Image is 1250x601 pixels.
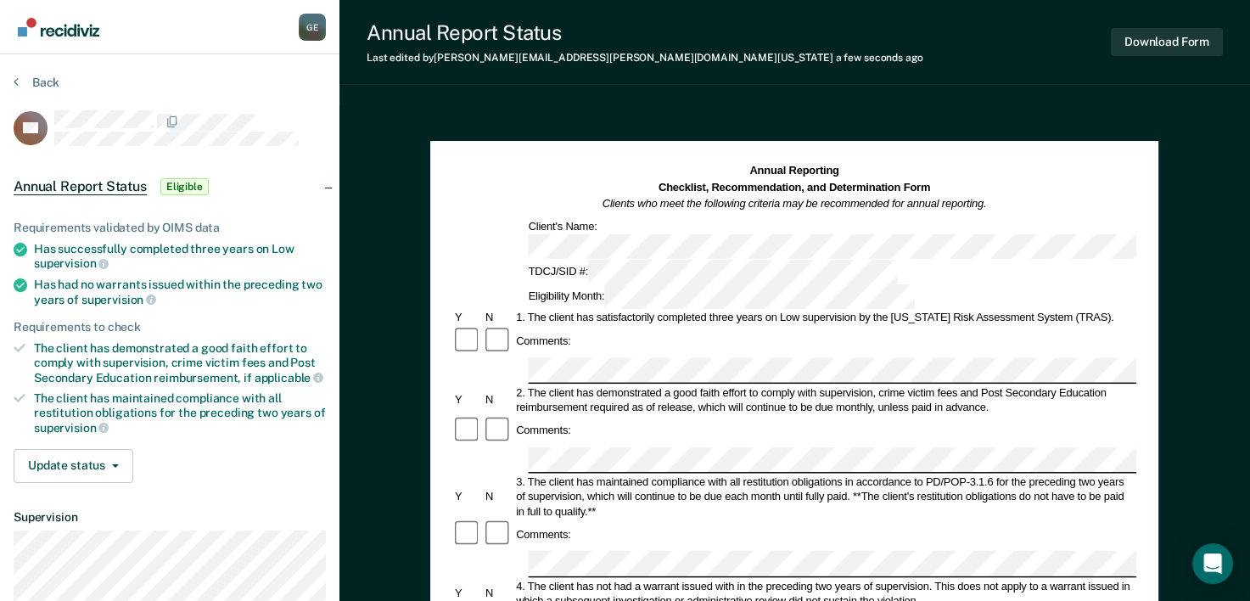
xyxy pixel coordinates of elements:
div: N [483,311,513,325]
div: Open Intercom Messenger [1192,543,1233,584]
div: N [483,392,513,407]
div: Y [452,586,483,600]
div: The client has maintained compliance with all restitution obligations for the preceding two years of [34,391,326,435]
div: Comments: [514,424,574,438]
em: Clients who meet the following criteria may be recommended for annual reporting. [603,198,987,210]
div: N [483,489,513,503]
span: supervision [34,256,109,270]
div: N [483,586,513,600]
span: Eligible [160,178,209,195]
span: supervision [81,293,156,306]
span: a few seconds ago [836,52,923,64]
div: 3. The client has maintained compliance with all restitution obligations in accordance to PD/POP-... [514,475,1137,519]
button: Download Form [1111,28,1223,56]
div: G E [299,14,326,41]
div: The client has demonstrated a good faith effort to comply with supervision, crime victim fees and... [34,341,326,385]
div: Y [452,392,483,407]
img: Recidiviz [18,18,99,37]
span: supervision [34,421,109,435]
div: 2. The client has demonstrated a good faith effort to comply with supervision, crime victim fees ... [514,385,1137,415]
strong: Annual Reporting [750,165,839,177]
div: Comments: [514,527,574,542]
div: Annual Report Status [367,20,923,45]
div: Y [452,489,483,503]
button: Profile dropdown button [299,14,326,41]
div: Requirements validated by OIMS data [14,221,326,235]
dt: Supervision [14,510,326,525]
div: TDCJ/SID #: [526,260,900,284]
div: Y [452,311,483,325]
div: 1. The client has satisfactorily completed three years on Low supervision by the [US_STATE] Risk ... [514,311,1137,325]
strong: Checklist, Recommendation, and Determination Form [659,181,930,193]
button: Back [14,75,59,90]
span: applicable [255,371,323,385]
div: Last edited by [PERSON_NAME][EMAIL_ADDRESS][PERSON_NAME][DOMAIN_NAME][US_STATE] [367,52,923,64]
div: Requirements to check [14,320,326,334]
div: Eligibility Month: [526,284,917,309]
div: Has had no warrants issued within the preceding two years of [34,278,326,306]
div: Comments: [514,334,574,348]
button: Update status [14,449,133,483]
span: Annual Report Status [14,178,147,195]
div: Has successfully completed three years on Low [34,242,326,271]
